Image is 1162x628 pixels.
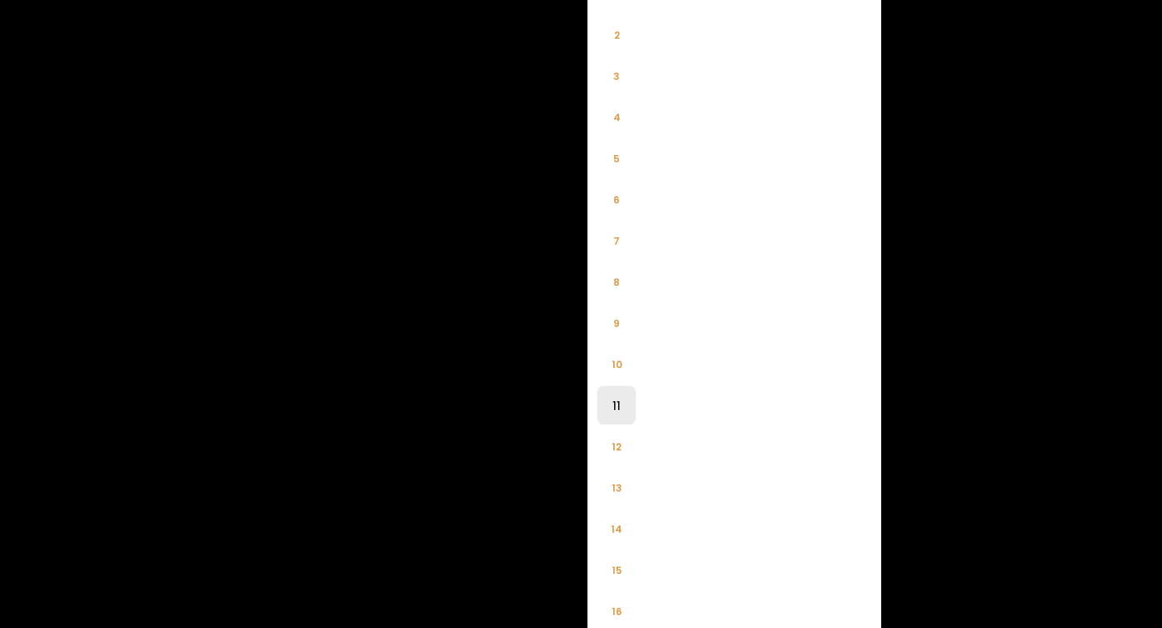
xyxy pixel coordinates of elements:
li: 14 [597,509,636,548]
li: 7 [597,221,636,260]
li: 5 [597,139,636,178]
li: 6 [597,180,636,219]
li: 11 [597,386,636,425]
li: 4 [597,98,636,136]
li: 3 [597,57,636,95]
li: 8 [597,262,636,301]
li: 10 [597,345,636,383]
li: 13 [597,468,636,507]
li: 2 [597,15,636,54]
li: 15 [597,551,636,589]
li: 12 [597,427,636,466]
li: 9 [597,304,636,342]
